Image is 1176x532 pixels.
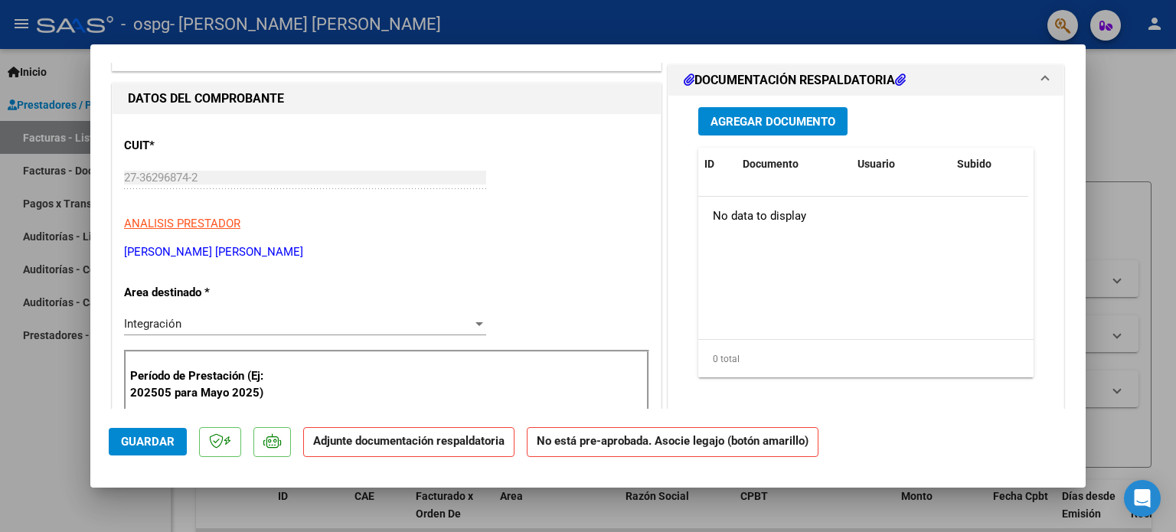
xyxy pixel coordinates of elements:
span: Agregar Documento [710,115,835,129]
strong: No está pre-aprobada. Asocie legajo (botón amarillo) [527,427,818,457]
span: Integración [124,317,181,331]
span: Documento [743,158,799,170]
span: Subido [957,158,991,170]
span: Usuario [857,158,895,170]
span: Guardar [121,435,175,449]
p: CUIT [124,137,282,155]
div: 0 total [698,340,1034,378]
p: Area destinado * [124,284,282,302]
mat-expansion-panel-header: DOCUMENTACIÓN RESPALDATORIA [668,65,1063,96]
datatable-header-cell: ID [698,148,737,181]
strong: DATOS DEL COMPROBANTE [128,91,284,106]
datatable-header-cell: Documento [737,148,851,181]
div: DOCUMENTACIÓN RESPALDATORIA [668,96,1063,413]
div: No data to display [698,197,1028,235]
span: ANALISIS PRESTADOR [124,217,240,230]
datatable-header-cell: Usuario [851,148,951,181]
strong: Adjunte documentación respaldatoria [313,434,505,448]
p: [PERSON_NAME] [PERSON_NAME] [124,243,649,261]
p: Período de Prestación (Ej: 202505 para Mayo 2025) [130,367,284,402]
span: ID [704,158,714,170]
button: Guardar [109,428,187,455]
div: Open Intercom Messenger [1124,480,1161,517]
button: Agregar Documento [698,107,848,135]
datatable-header-cell: Acción [1027,148,1104,181]
datatable-header-cell: Subido [951,148,1027,181]
h1: DOCUMENTACIÓN RESPALDATORIA [684,71,906,90]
